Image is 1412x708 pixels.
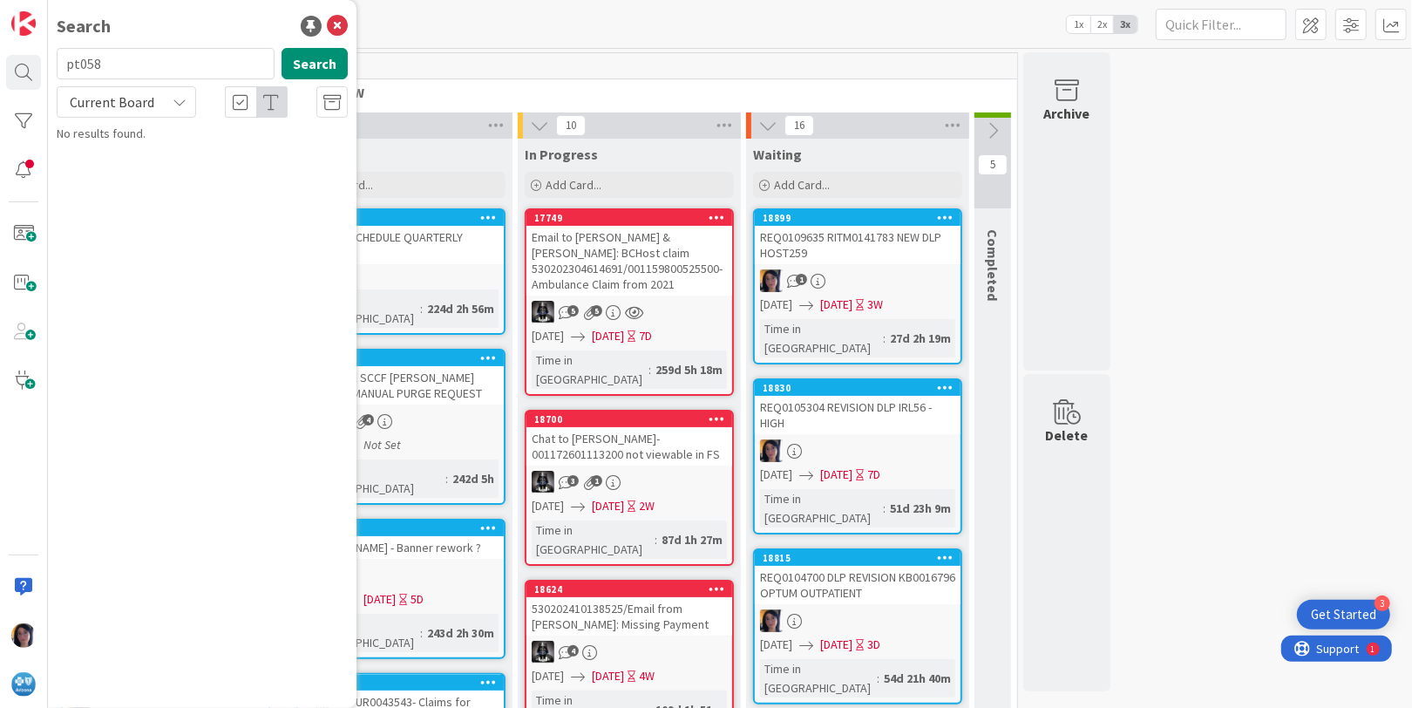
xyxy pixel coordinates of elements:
div: 18041 [298,351,504,366]
div: Time in [GEOGRAPHIC_DATA] [532,351,648,389]
span: 1x [1067,16,1090,33]
img: TC [760,269,783,292]
div: 2W [639,497,655,515]
a: 18041DUPLICATE SCCF [PERSON_NAME] DATE 087 MANUAL PURGE REQUESTTC[DATE]Not SetTime in [GEOGRAPHIC... [296,349,506,505]
span: 5 [978,154,1008,175]
img: KG [532,641,554,664]
div: 7D [867,466,880,484]
div: 18815REQ0104700 DLP REVISION KB0016796 OPTUM OUTPATIENT [755,550,961,604]
span: 10 [556,115,586,136]
span: [DATE] [363,590,396,609]
span: 3 [567,475,579,487]
div: 224d 2h 56m [423,299,499,318]
div: Search [57,13,111,39]
div: Email to [PERSON_NAME] & [PERSON_NAME]: BCHost claim 530202304614691/001159800525500-Ambulance Cl... [526,226,732,296]
div: 18624 [534,583,732,596]
div: Open Get Started checklist, remaining modules: 3 [1297,600,1390,630]
img: TC [11,623,36,648]
span: : [883,499,886,518]
div: REQ0105304 REVISION DLP IRL56 - HIGH [755,396,961,434]
span: Waiting [753,146,802,163]
div: 18830REQ0105304 REVISION DLP IRL56 - HIGH [755,380,961,434]
span: : [883,329,886,348]
span: Add Card... [546,177,601,193]
img: avatar [11,672,36,697]
input: Quick Filter... [1156,9,1286,40]
button: Search [282,48,348,79]
div: [PERSON_NAME] - Banner rework ? [298,536,504,559]
span: [DATE] [532,327,564,345]
div: 4W [639,667,655,685]
div: 18700Chat to [PERSON_NAME]- 001172601113200 not viewable in FS [526,412,732,466]
div: 259d 5h 18m [651,360,727,379]
div: 18624530202410138525/Email from [PERSON_NAME]: Missing Payment [526,582,732,636]
div: KG [526,641,732,664]
div: 7D [639,327,652,345]
div: Time in [GEOGRAPHIC_DATA] [303,614,420,652]
div: 18830 [763,382,961,394]
div: 3W [867,296,883,314]
div: 3D [867,636,880,654]
div: 18118 [298,210,504,226]
span: Completed [984,229,1001,301]
div: 18118 [306,212,504,224]
span: : [420,299,423,318]
span: [DATE] [760,296,792,314]
div: Archive [1044,103,1090,124]
span: In Progress [525,146,598,163]
span: 3x [1114,16,1137,33]
span: 4 [363,414,374,425]
div: Time in [GEOGRAPHIC_DATA] [760,489,883,528]
div: TC [298,564,504,587]
span: [DATE] [592,497,624,515]
div: KG [526,301,732,323]
span: [DATE] [820,466,852,484]
a: 17749Email to [PERSON_NAME] & [PERSON_NAME]: BCHost claim 530202304614691/001159800525500-Ambulan... [525,208,734,396]
div: Time in [GEOGRAPHIC_DATA] [532,521,655,559]
a: 18815REQ0104700 DLP REVISION KB0016796 OPTUM OUTPATIENTTC[DATE][DATE]3DTime in [GEOGRAPHIC_DATA]:... [753,548,962,705]
div: KG [526,471,732,494]
a: 18035[PERSON_NAME] - Banner rework ?TC[DATE][DATE]5DTime in [GEOGRAPHIC_DATA]:243d 2h 30m [296,519,506,659]
div: 3 [1375,596,1390,611]
span: 1 [591,475,602,487]
div: 18815 [755,550,961,566]
span: [DATE] [532,497,564,515]
div: 18035[PERSON_NAME] - Banner rework ? [298,521,504,559]
div: 18624 [526,582,732,597]
div: 18830 [755,380,961,396]
span: Add Card... [774,177,830,193]
span: [DATE] [592,327,624,345]
div: No results found. [57,125,348,143]
div: 54d 21h 40m [879,669,955,688]
div: Chat to [PERSON_NAME]- 001172601113200 not viewable in FS [526,427,732,466]
span: Current Board [70,93,154,111]
div: 17749 [526,210,732,226]
div: 530202410138525/Email from [PERSON_NAME]: Missing Payment [526,597,732,636]
div: Time in [GEOGRAPHIC_DATA] [760,659,877,698]
div: TC [298,410,504,432]
div: TC [755,609,961,632]
span: Support [36,3,78,24]
a: 18118DRG FEE SCHEDULE QUARTERLY UPDATESTime in [GEOGRAPHIC_DATA]:224d 2h 56m [296,208,506,335]
span: 4 [567,645,579,657]
div: 18041DUPLICATE SCCF [PERSON_NAME] DATE 087 MANUAL PURGE REQUEST [298,351,504,405]
i: Not Set [363,437,401,453]
div: DUPLICATE SCCF [PERSON_NAME] DATE 087 MANUAL PURGE REQUEST [298,366,504,405]
img: KG [532,301,554,323]
div: 18899REQ0109635 RITM0141783 NEW DLP HOST259 [755,210,961,264]
div: 18700 [534,413,732,425]
div: REQ0109635 RITM0141783 NEW DLP HOST259 [755,226,961,264]
div: 17749 [534,212,732,224]
img: TC [760,609,783,632]
div: 17749Email to [PERSON_NAME] & [PERSON_NAME]: BCHost claim 530202304614691/001159800525500-Ambulan... [526,210,732,296]
div: DRG FEE SCHEDULE QUARTERLY UPDATES [298,226,504,264]
div: 18899 [763,212,961,224]
div: 18035 [298,521,504,536]
span: [DATE] [532,667,564,685]
div: 18700 [526,412,732,427]
div: 27d 2h 19m [886,329,955,348]
div: TC [755,269,961,292]
span: [DATE] [592,667,624,685]
div: 87d 1h 27m [657,530,727,549]
div: TC [755,439,961,462]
